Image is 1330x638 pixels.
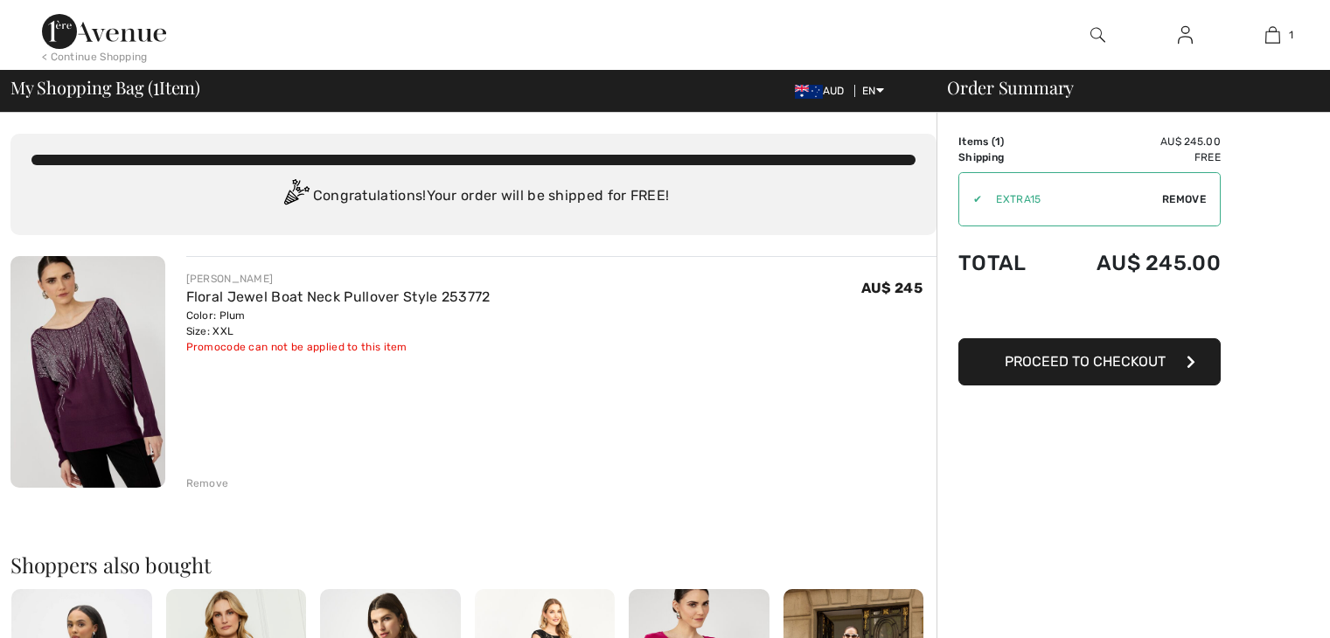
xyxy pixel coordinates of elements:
[1178,24,1193,45] img: My Info
[10,554,937,575] h2: Shoppers also bought
[795,85,852,97] span: AUD
[1164,24,1207,46] a: Sign In
[1005,353,1166,370] span: Proceed to Checkout
[186,475,229,491] div: Remove
[1229,24,1315,45] a: 1
[186,308,491,339] div: Color: Plum Size: XXL
[926,79,1320,96] div: Order Summary
[31,179,916,214] div: Congratulations! Your order will be shipped for FREE!
[1265,24,1280,45] img: My Bag
[795,85,823,99] img: Australian Dollar
[42,14,166,49] img: 1ère Avenue
[186,271,491,287] div: [PERSON_NAME]
[958,134,1051,149] td: Items ( )
[1162,191,1206,207] span: Remove
[958,293,1221,332] iframe: PayPal
[1051,134,1221,149] td: AU$ 245.00
[1051,233,1221,293] td: AU$ 245.00
[995,135,1000,148] span: 1
[958,338,1221,385] button: Proceed to Checkout
[861,280,923,296] span: AU$ 245
[959,191,982,207] div: ✔
[958,233,1051,293] td: Total
[278,179,313,214] img: Congratulation2.svg
[982,173,1162,225] input: Promo code
[1051,149,1221,165] td: Free
[10,256,165,488] img: Floral Jewel Boat Neck Pullover Style 253772
[1090,24,1105,45] img: search the website
[186,339,491,355] div: Promocode can not be applied to this item
[10,79,200,96] span: My Shopping Bag ( Item)
[862,85,884,97] span: EN
[186,288,491,305] a: Floral Jewel Boat Neck Pullover Style 253772
[958,149,1051,165] td: Shipping
[153,74,159,97] span: 1
[42,49,148,65] div: < Continue Shopping
[1289,27,1293,43] span: 1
